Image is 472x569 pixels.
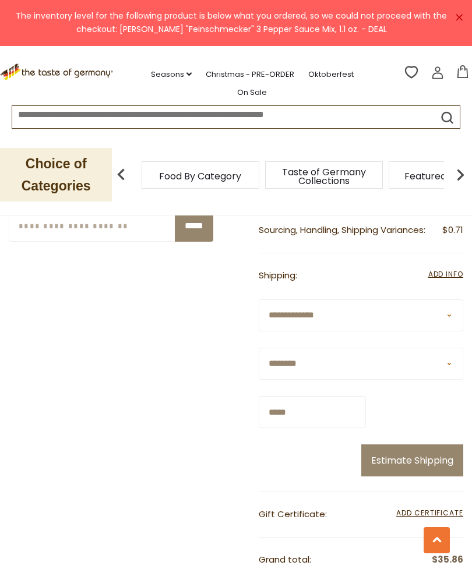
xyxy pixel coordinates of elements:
[9,9,453,37] div: The inventory level for the following product is below what you ordered, so we could not proceed ...
[259,224,425,236] span: Sourcing, Handling, Shipping Variances:
[110,163,133,186] img: previous arrow
[277,168,371,185] a: Taste of Germany Collections
[151,68,192,81] a: Seasons
[361,444,463,476] button: Estimate Shipping
[159,172,241,181] a: Food By Category
[206,68,294,81] a: Christmas - PRE-ORDER
[237,86,267,99] a: On Sale
[396,507,463,520] span: Add Certificate
[259,508,327,520] span: Gift Certificate:
[259,269,297,281] span: Shipping:
[432,553,463,567] span: $35.86
[308,68,354,81] a: Oktoberfest
[442,223,463,238] span: $0.71
[259,553,311,566] span: Grand total:
[428,269,463,279] span: Add Info
[449,163,472,186] img: next arrow
[456,14,463,21] a: ×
